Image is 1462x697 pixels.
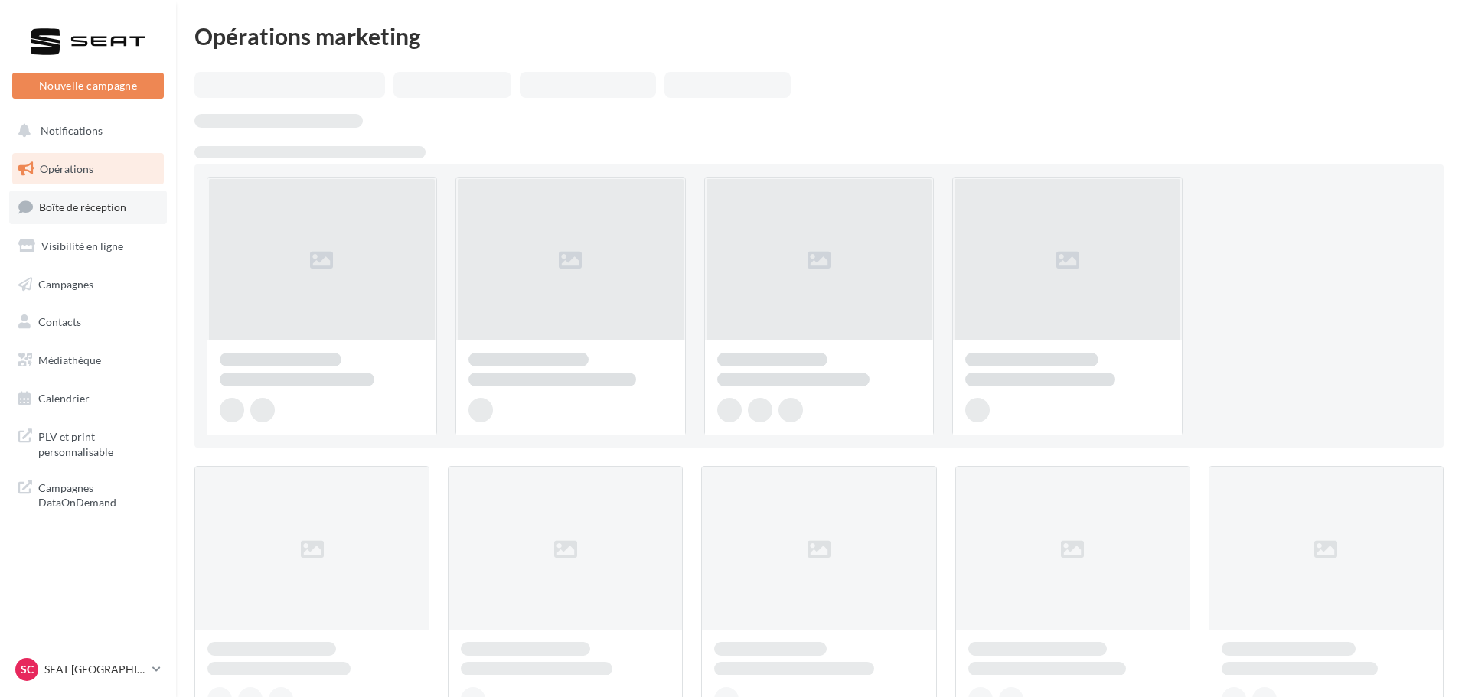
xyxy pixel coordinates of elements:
[12,73,164,99] button: Nouvelle campagne
[21,662,34,677] span: SC
[12,655,164,684] a: SC SEAT [GEOGRAPHIC_DATA]
[38,315,81,328] span: Contacts
[9,471,167,516] a: Campagnes DataOnDemand
[41,239,123,252] span: Visibilité en ligne
[41,124,103,137] span: Notifications
[38,477,158,510] span: Campagnes DataOnDemand
[38,277,93,290] span: Campagnes
[9,383,167,415] a: Calendrier
[9,306,167,338] a: Contacts
[9,191,167,223] a: Boîte de réception
[9,420,167,465] a: PLV et print personnalisable
[38,392,90,405] span: Calendrier
[38,353,101,366] span: Médiathèque
[9,115,161,147] button: Notifications
[9,269,167,301] a: Campagnes
[9,230,167,262] a: Visibilité en ligne
[194,24,1444,47] div: Opérations marketing
[9,344,167,376] a: Médiathèque
[40,162,93,175] span: Opérations
[44,662,146,677] p: SEAT [GEOGRAPHIC_DATA]
[38,426,158,459] span: PLV et print personnalisable
[39,200,126,213] span: Boîte de réception
[9,153,167,185] a: Opérations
